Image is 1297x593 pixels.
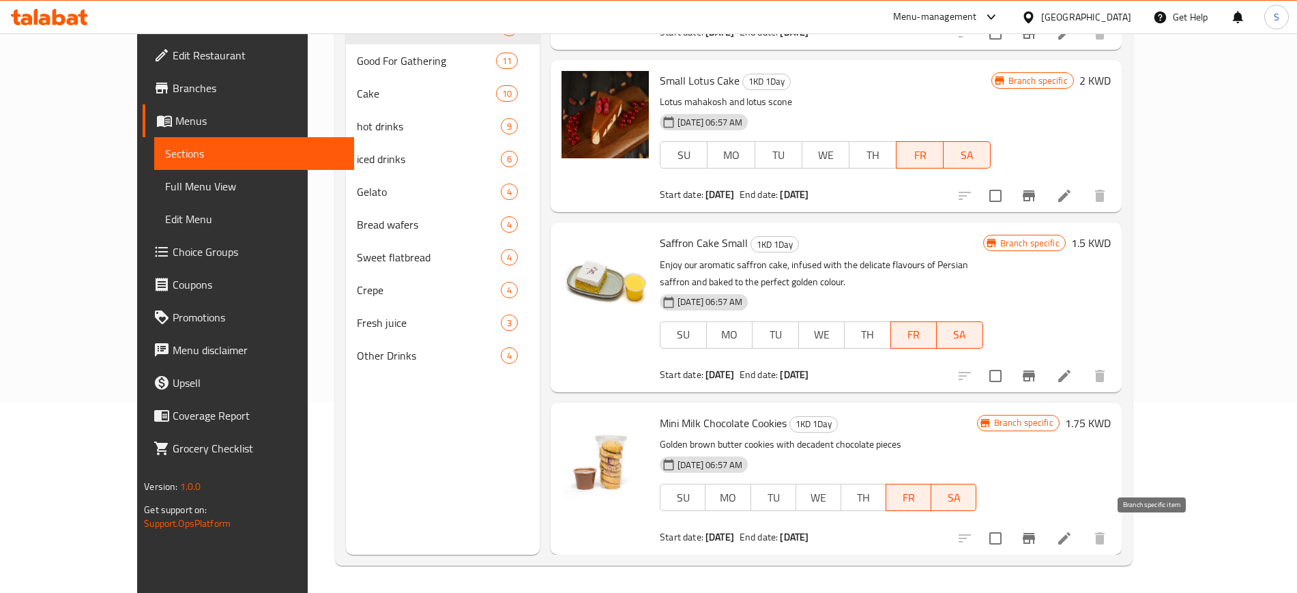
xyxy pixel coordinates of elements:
[357,85,496,102] span: Cake
[890,321,937,349] button: FR
[175,113,343,129] span: Menus
[501,120,517,133] span: 9
[1041,10,1131,25] div: [GEOGRAPHIC_DATA]
[841,484,886,511] button: TH
[850,325,885,345] span: TH
[886,484,931,511] button: FR
[802,141,849,169] button: WE
[496,53,518,69] div: items
[942,325,978,345] span: SA
[705,366,734,384] b: [DATE]
[672,459,748,472] span: [DATE] 06:57 AM
[1083,522,1116,555] button: delete
[501,186,517,199] span: 4
[143,432,353,465] a: Grocery Checklist
[501,249,518,265] div: items
[1012,360,1045,392] button: Branch-specific-item
[705,186,734,203] b: [DATE]
[173,342,343,358] span: Menu disclaimer
[660,186,703,203] span: Start date:
[660,257,982,291] p: Enjoy our aromatic saffron cake, infused with the delicate flavours of Persian saffron and baked ...
[780,528,808,546] b: [DATE]
[931,484,976,511] button: SA
[497,87,517,100] span: 10
[713,145,749,165] span: MO
[660,70,740,91] span: Small Lotus Cake
[750,484,796,511] button: TU
[501,315,518,331] div: items
[173,375,343,391] span: Upsell
[154,137,353,170] a: Sections
[660,141,708,169] button: SU
[1083,179,1116,212] button: delete
[750,236,799,252] div: 1KD 1Day
[1012,522,1045,555] button: Branch-specific-item
[346,110,540,143] div: hot drinks9
[660,436,976,453] p: Golden brown butter cookies with decadent chocolate pieces
[780,366,808,384] b: [DATE]
[143,72,353,104] a: Branches
[357,249,501,265] span: Sweet flatbread
[892,488,926,508] span: FR
[357,315,501,331] div: Fresh juice
[740,528,778,546] span: End date:
[660,233,748,253] span: Saffron Cake Small
[944,141,991,169] button: SA
[496,85,518,102] div: items
[1056,368,1073,384] a: Edit menu item
[143,104,353,137] a: Menus
[357,282,501,298] span: Crepe
[666,145,702,165] span: SU
[144,501,207,519] span: Get support on:
[707,141,755,169] button: MO
[501,153,517,166] span: 6
[357,53,496,69] div: Good For Gathering
[143,268,353,301] a: Coupons
[660,413,787,433] span: Mini Milk Chocolate Cookies
[981,362,1010,390] span: Select to update
[666,488,700,508] span: SU
[743,74,790,89] span: 1KD 1Day
[501,282,518,298] div: items
[660,528,703,546] span: Start date:
[346,306,540,339] div: Fresh juice3
[173,309,343,326] span: Promotions
[357,347,501,364] div: Other Drinks
[357,216,501,233] span: Bread wafers
[855,145,891,165] span: TH
[660,484,705,511] button: SU
[357,184,501,200] div: Gelato
[712,325,747,345] span: MO
[780,186,808,203] b: [DATE]
[937,321,983,349] button: SA
[1071,233,1111,252] h6: 1.5 KWD
[804,325,839,345] span: WE
[893,9,977,25] div: Menu-management
[143,366,353,399] a: Upsell
[847,488,881,508] span: TH
[143,399,353,432] a: Coverage Report
[346,339,540,372] div: Other Drinks4
[752,321,798,349] button: TU
[143,301,353,334] a: Promotions
[666,325,701,345] span: SU
[798,321,845,349] button: WE
[896,141,944,169] button: FR
[357,118,501,134] span: hot drinks
[808,145,844,165] span: WE
[501,349,517,362] span: 4
[501,118,518,134] div: items
[802,488,836,508] span: WE
[501,284,517,297] span: 4
[180,478,201,495] span: 1.0.0
[705,484,750,511] button: MO
[346,44,540,77] div: Good For Gathering11
[144,478,177,495] span: Version:
[660,321,706,349] button: SU
[173,276,343,293] span: Coupons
